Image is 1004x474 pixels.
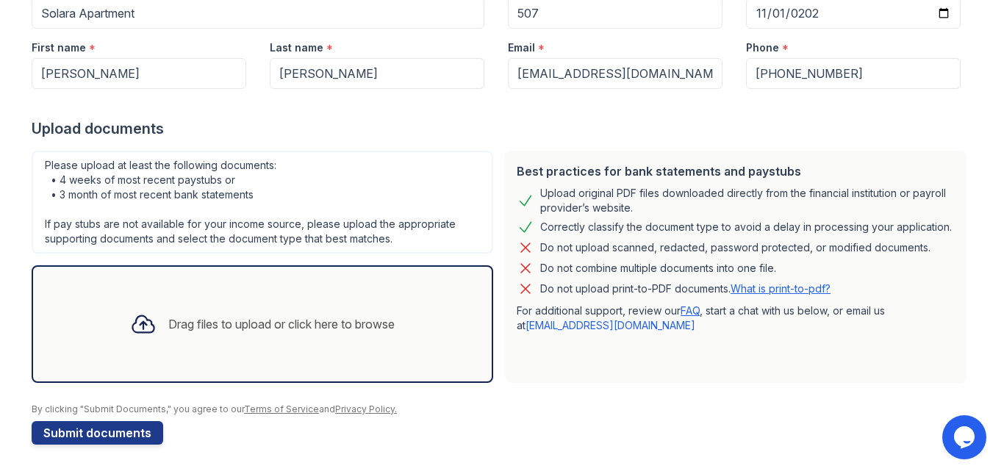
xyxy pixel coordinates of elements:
[32,151,493,254] div: Please upload at least the following documents: • 4 weeks of most recent paystubs or • 3 month of...
[517,162,955,180] div: Best practices for bank statements and paystubs
[526,319,695,331] a: [EMAIL_ADDRESS][DOMAIN_NAME]
[508,40,535,55] label: Email
[746,40,779,55] label: Phone
[942,415,989,459] iframe: chat widget
[540,218,952,236] div: Correctly classify the document type to avoid a delay in processing your application.
[540,281,831,296] p: Do not upload print-to-PDF documents.
[32,421,163,445] button: Submit documents
[540,186,955,215] div: Upload original PDF files downloaded directly from the financial institution or payroll provider’...
[540,259,776,277] div: Do not combine multiple documents into one file.
[244,403,319,414] a: Terms of Service
[335,403,397,414] a: Privacy Policy.
[681,304,700,317] a: FAQ
[517,304,955,333] p: For additional support, review our , start a chat with us below, or email us at
[32,403,972,415] div: By clicking "Submit Documents," you agree to our and
[32,40,86,55] label: First name
[731,282,831,295] a: What is print-to-pdf?
[270,40,323,55] label: Last name
[540,239,931,256] div: Do not upload scanned, redacted, password protected, or modified documents.
[32,118,972,139] div: Upload documents
[168,315,395,333] div: Drag files to upload or click here to browse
